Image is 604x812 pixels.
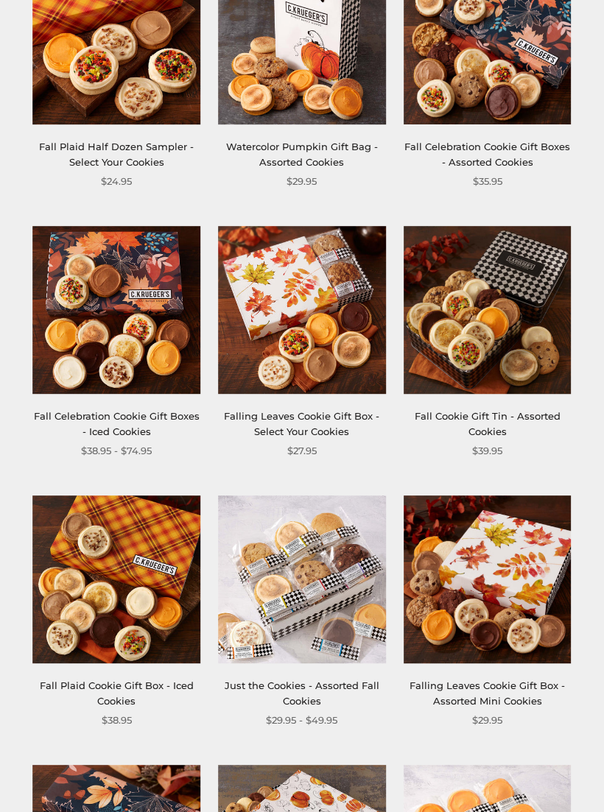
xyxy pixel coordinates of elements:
a: Fall Plaid Half Dozen Sampler - Select Your Cookies [39,141,194,168]
img: Fall Plaid Cookie Gift Box - Iced Cookies [33,495,201,663]
span: $35.95 [473,174,502,189]
img: Falling Leaves Cookie Gift Box - Select Your Cookies [218,226,386,394]
span: $38.95 [102,713,132,728]
span: $27.95 [287,443,317,459]
a: Watercolor Pumpkin Gift Bag - Assorted Cookies [226,141,378,168]
img: Fall Cookie Gift Tin - Assorted Cookies [404,226,572,394]
img: Just the Cookies - Assorted Fall Cookies [218,495,386,663]
a: Fall Cookie Gift Tin - Assorted Cookies [415,410,561,437]
img: Falling Leaves Cookie Gift Box - Assorted Mini Cookies [404,495,572,663]
a: Fall Celebration Cookie Gift Boxes - Iced Cookies [34,410,200,437]
span: $24.95 [101,174,132,189]
span: $38.95 - $74.95 [81,443,152,459]
span: $29.95 [287,174,317,189]
a: Falling Leaves Cookie Gift Box - Select Your Cookies [224,410,379,437]
a: Fall Celebration Cookie Gift Boxes - Assorted Cookies [404,141,570,168]
a: Falling Leaves Cookie Gift Box - Assorted Mini Cookies [410,679,565,707]
a: Just the Cookies - Assorted Fall Cookies [225,679,379,707]
img: Fall Celebration Cookie Gift Boxes - Iced Cookies [33,226,201,394]
span: $29.95 - $49.95 [266,713,337,728]
span: $39.95 [472,443,502,459]
span: $29.95 [472,713,502,728]
a: Fall Plaid Cookie Gift Box - Iced Cookies [40,679,194,707]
